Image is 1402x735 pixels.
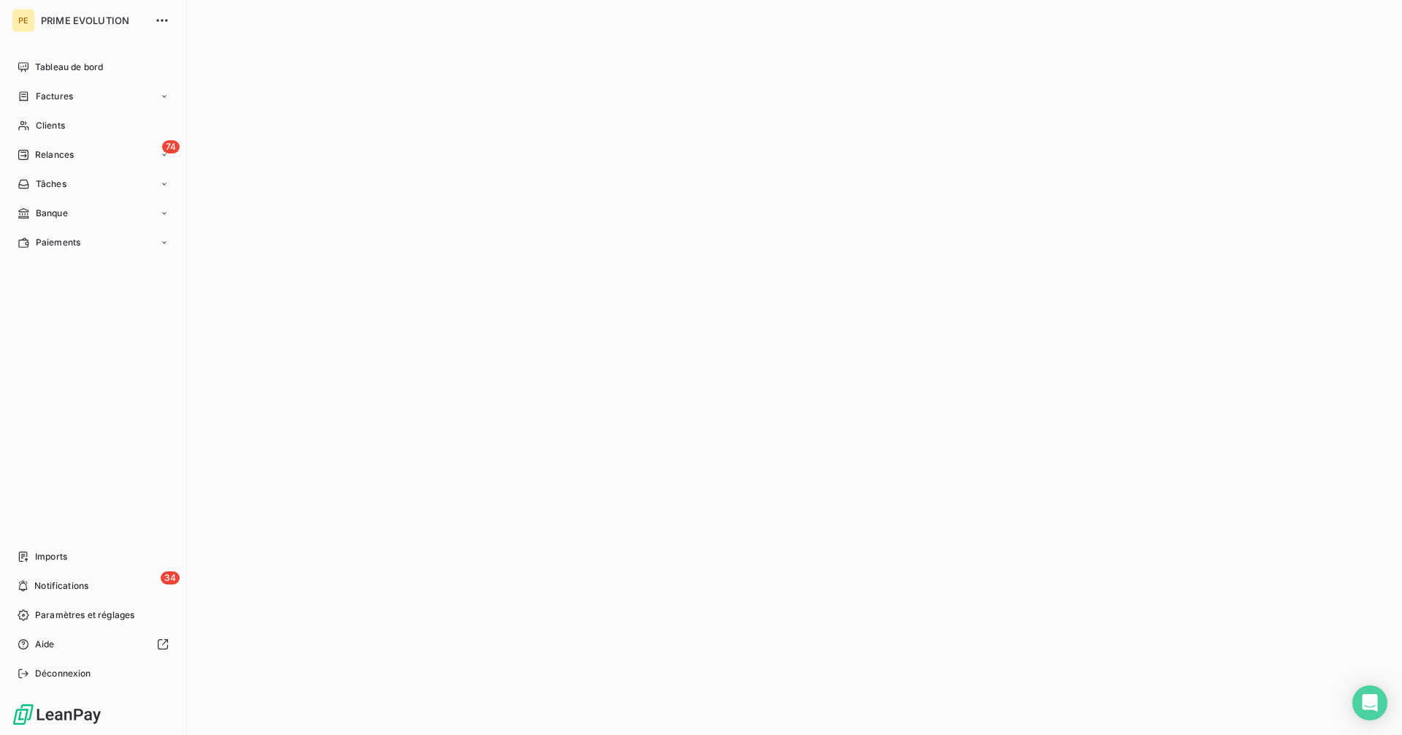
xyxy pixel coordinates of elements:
[36,236,80,249] span: Paiements
[1352,685,1387,720] div: Open Intercom Messenger
[41,15,146,26] span: PRIME EVOLUTION
[36,119,65,132] span: Clients
[35,638,55,651] span: Aide
[36,207,68,220] span: Banque
[35,550,67,563] span: Imports
[36,90,73,103] span: Factures
[12,9,35,32] div: PE
[35,148,74,161] span: Relances
[12,633,175,656] a: Aide
[35,61,103,74] span: Tableau de bord
[36,178,66,191] span: Tâches
[162,140,180,153] span: 74
[161,571,180,584] span: 34
[34,579,88,593] span: Notifications
[35,609,134,622] span: Paramètres et réglages
[12,703,102,726] img: Logo LeanPay
[35,667,91,680] span: Déconnexion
